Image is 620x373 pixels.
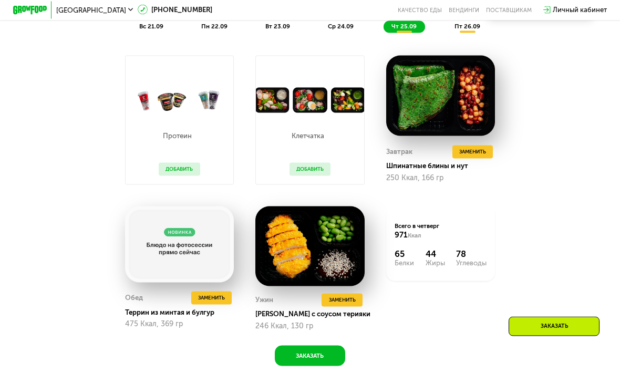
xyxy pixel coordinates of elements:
[329,296,356,304] span: Заменить
[322,294,362,307] button: Заменить
[426,260,445,266] div: Жиры
[125,320,234,328] div: 475 Ккал, 369 гр
[56,7,126,14] span: [GEOGRAPHIC_DATA]
[553,5,607,15] div: Личный кабинет
[386,162,502,170] div: Шпинатные блины и нут
[386,146,412,159] div: Завтрак
[395,260,414,266] div: Белки
[138,5,212,15] a: [PHONE_NUMBER]
[486,7,532,14] div: поставщикам
[255,322,365,330] div: 246 Ккал, 130 гр
[290,132,326,139] p: Клетчатка
[255,294,273,307] div: Ужин
[449,7,479,14] a: Вендинги
[201,23,228,30] span: пн 22.09
[456,260,487,266] div: Углеводы
[452,146,493,159] button: Заменить
[456,249,487,260] div: 78
[395,222,487,241] div: Всего в четверг
[290,163,330,176] button: Добавить
[398,7,442,14] a: Качество еды
[395,230,408,240] span: 971
[386,174,495,182] div: 250 Ккал, 166 гр
[408,232,421,239] span: Ккал
[191,292,232,305] button: Заменить
[159,163,200,176] button: Добавить
[159,132,195,139] p: Протеин
[395,249,414,260] div: 65
[509,317,600,336] div: Заказать
[328,23,354,30] span: ср 24.09
[265,23,290,30] span: вт 23.09
[125,292,143,305] div: Обед
[125,308,241,317] div: Террин из минтая и булгур
[454,23,480,30] span: пт 26.09
[275,346,345,366] button: Заказать
[459,148,486,156] span: Заменить
[198,294,225,302] span: Заменить
[426,249,445,260] div: 44
[255,310,371,318] div: [PERSON_NAME] с соусом терияки
[391,23,417,30] span: чт 25.09
[139,23,163,30] span: вс 21.09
